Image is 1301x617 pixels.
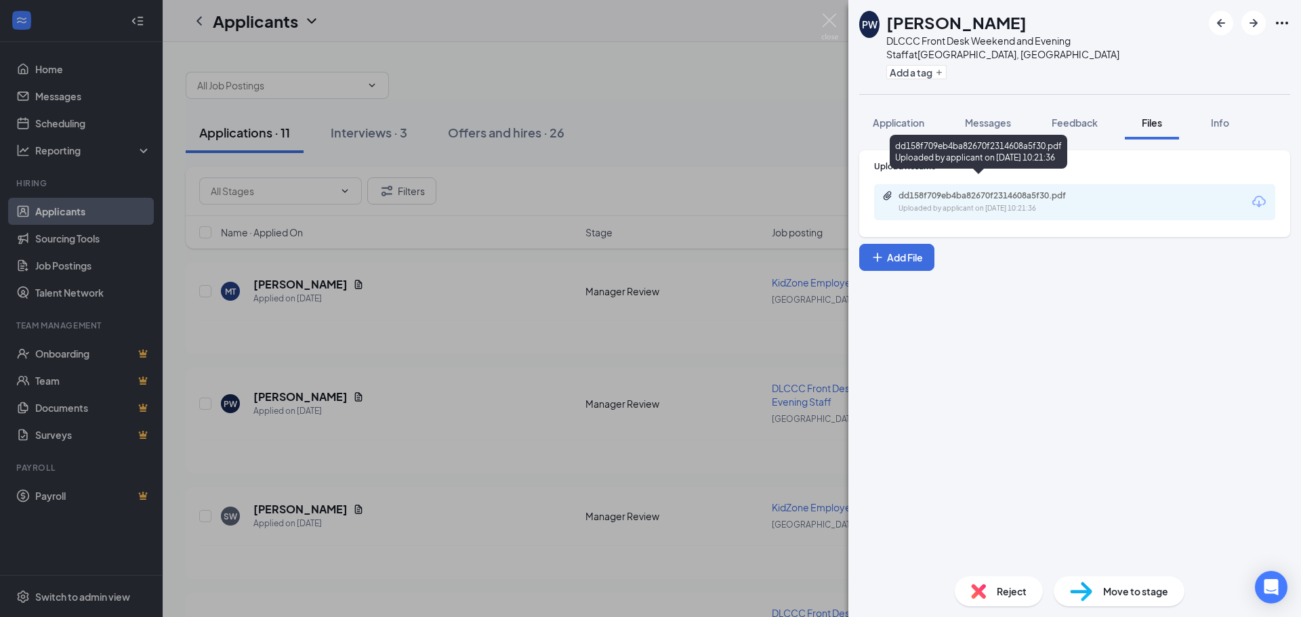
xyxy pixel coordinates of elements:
h1: [PERSON_NAME] [886,11,1027,34]
svg: Plus [935,68,943,77]
div: Uploaded by applicant on [DATE] 10:21:36 [899,203,1102,214]
svg: Ellipses [1274,15,1290,31]
svg: ArrowLeftNew [1213,15,1229,31]
span: Feedback [1052,116,1098,129]
button: Add FilePlus [859,244,934,271]
span: Application [873,116,924,129]
div: dd158f709eb4ba82670f2314608a5f30.pdf Uploaded by applicant on [DATE] 10:21:36 [890,135,1067,169]
svg: Download [1251,194,1267,210]
span: Reject [997,584,1027,599]
span: Move to stage [1103,584,1168,599]
svg: Plus [871,251,884,264]
div: PW [862,18,877,31]
div: dd158f709eb4ba82670f2314608a5f30.pdf [899,190,1088,201]
button: ArrowLeftNew [1209,11,1233,35]
div: DLCCC Front Desk Weekend and Evening Staff at [GEOGRAPHIC_DATA], [GEOGRAPHIC_DATA] [886,34,1202,61]
button: PlusAdd a tag [886,65,947,79]
a: Paperclipdd158f709eb4ba82670f2314608a5f30.pdfUploaded by applicant on [DATE] 10:21:36 [882,190,1102,214]
button: ArrowRight [1241,11,1266,35]
svg: Paperclip [882,190,893,201]
div: Open Intercom Messenger [1255,571,1287,603]
svg: ArrowRight [1245,15,1262,31]
span: Info [1211,116,1229,129]
span: Files [1142,116,1162,129]
div: Upload Resume [874,161,1275,172]
span: Messages [965,116,1011,129]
